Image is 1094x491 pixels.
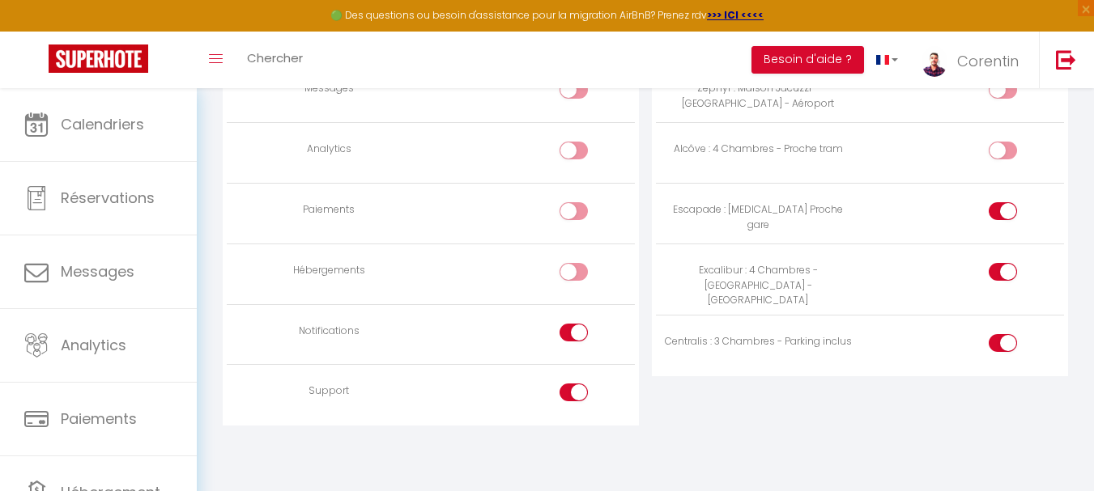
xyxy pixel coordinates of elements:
[61,188,155,208] span: Réservations
[922,46,947,78] img: ...
[233,263,424,278] div: Hébergements
[957,51,1019,71] span: Corentin
[662,202,853,233] div: Escapade : [MEDICAL_DATA] Proche gare
[247,49,303,66] span: Chercher
[662,263,853,309] div: Excalibur : 4 Chambres - [GEOGRAPHIC_DATA] - [GEOGRAPHIC_DATA]
[910,32,1039,88] a: ... Corentin
[61,408,137,429] span: Paiements
[233,324,424,339] div: Notifications
[61,114,144,134] span: Calendriers
[61,335,126,355] span: Analytics
[233,383,424,399] div: Support
[1056,49,1076,70] img: logout
[751,46,864,74] button: Besoin d'aide ?
[49,44,148,73] img: Super Booking
[233,202,424,218] div: Paiements
[235,32,315,88] a: Chercher
[662,334,853,349] div: Centralis : 3 Chambres - Parking inclus
[233,81,424,96] div: Messages
[662,142,853,157] div: Alcôve : 4 Chambres - Proche tram
[707,8,764,22] a: >>> ICI <<<<
[61,261,134,281] span: Messages
[233,142,424,157] div: Analytics
[662,81,853,112] div: Zéphyr : Maison Jacuzzi - [GEOGRAPHIC_DATA] - Aéroport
